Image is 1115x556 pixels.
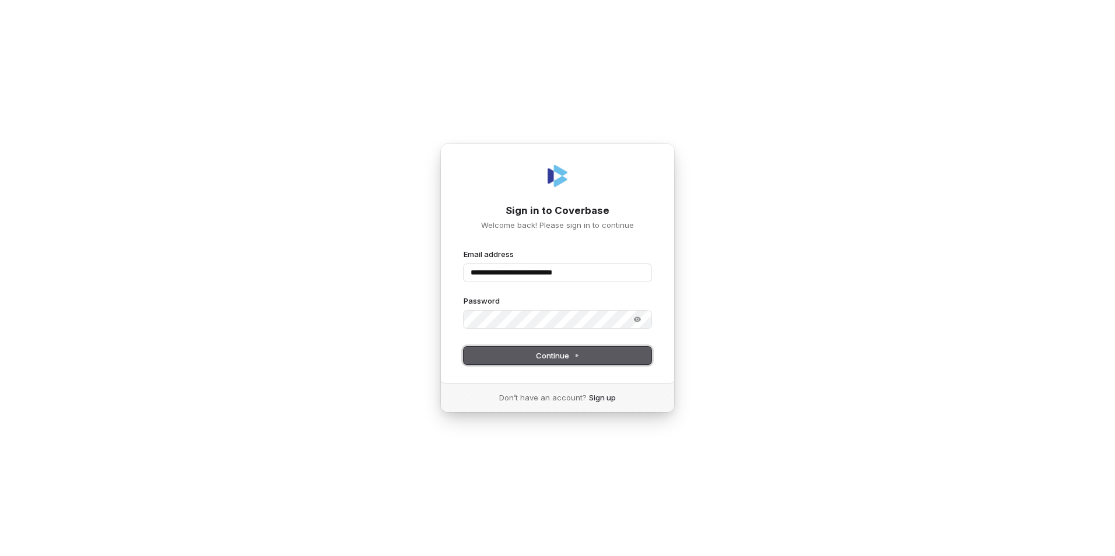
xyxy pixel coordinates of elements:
span: Continue [536,350,580,361]
a: Sign up [589,392,616,403]
label: Email address [464,249,514,259]
span: Don’t have an account? [499,392,587,403]
label: Password [464,295,500,306]
h1: Sign in to Coverbase [464,204,651,218]
img: Coverbase [544,162,571,190]
button: Continue [464,347,651,364]
button: Show password [626,312,649,326]
p: Welcome back! Please sign in to continue [464,220,651,230]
